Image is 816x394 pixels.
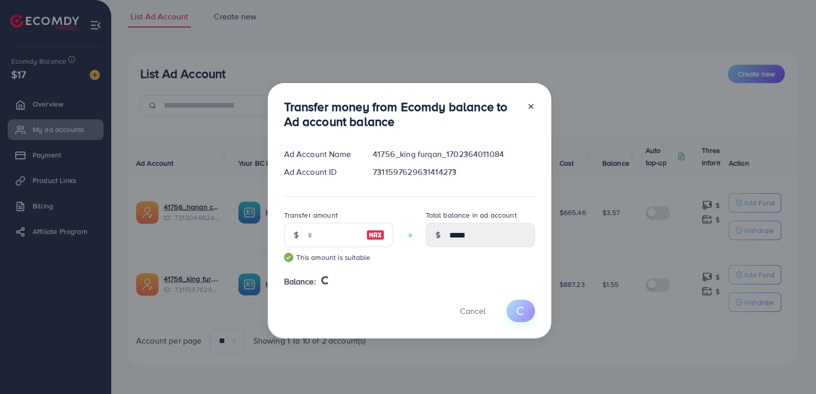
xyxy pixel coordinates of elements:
img: image [366,229,385,241]
div: 41756_king furqan_1702364011084 [365,148,543,160]
iframe: Chat [773,348,808,386]
span: Cancel [460,305,486,317]
label: Transfer amount [284,210,338,220]
div: Ad Account Name [276,148,365,160]
div: Ad Account ID [276,166,365,178]
h3: Transfer money from Ecomdy balance to Ad account balance [284,99,519,129]
label: Total balance in ad account [426,210,517,220]
small: This amount is suitable [284,252,393,262]
div: 7311597629631414273 [365,166,543,178]
img: guide [284,253,293,262]
button: Cancel [447,300,498,322]
span: Balance: [284,276,316,287]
